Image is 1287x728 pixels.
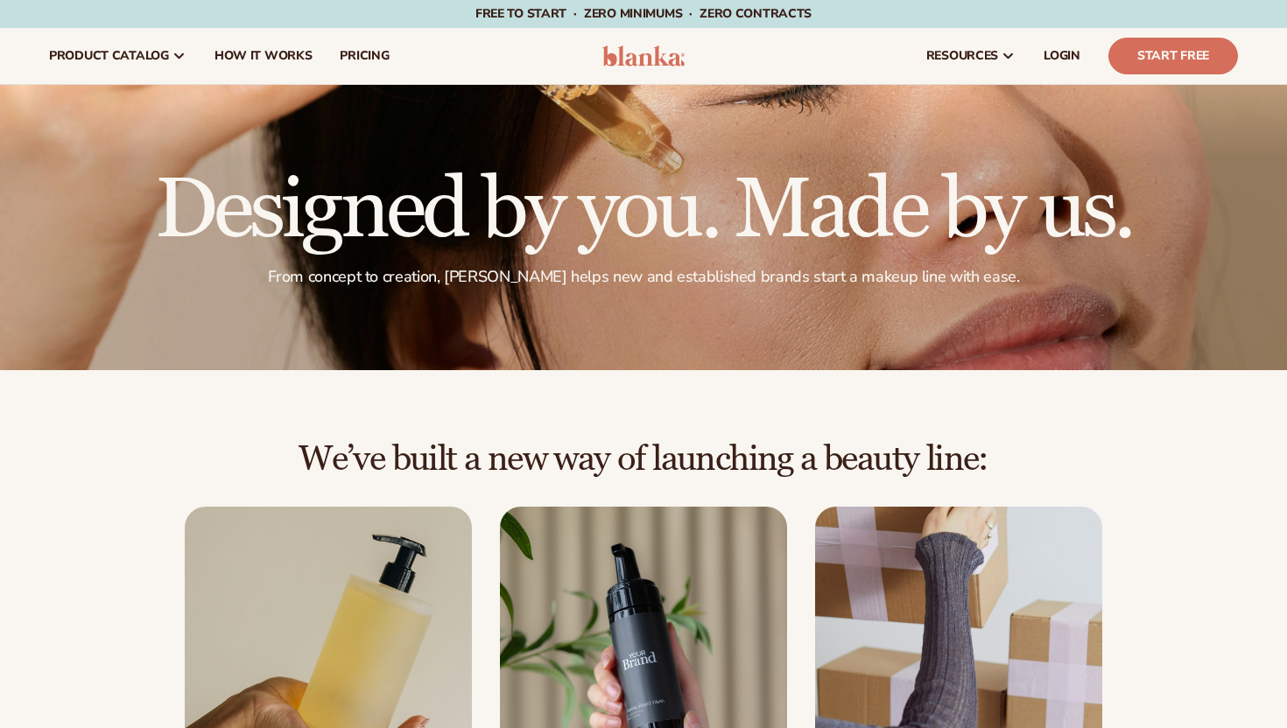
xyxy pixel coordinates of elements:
span: Free to start · ZERO minimums · ZERO contracts [475,5,812,22]
span: How It Works [214,49,313,63]
a: How It Works [200,28,327,84]
a: Start Free [1108,38,1238,74]
img: logo [602,45,686,66]
h2: We’ve built a new way of launching a beauty line: [49,440,1238,479]
a: pricing [326,28,403,84]
span: resources [926,49,998,63]
p: From concept to creation, [PERSON_NAME] helps new and established brands start a makeup line with... [155,267,1133,287]
span: LOGIN [1044,49,1080,63]
a: LOGIN [1030,28,1094,84]
h1: Designed by you. Made by us. [155,169,1133,253]
span: pricing [340,49,389,63]
a: product catalog [35,28,200,84]
span: product catalog [49,49,169,63]
a: resources [912,28,1030,84]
